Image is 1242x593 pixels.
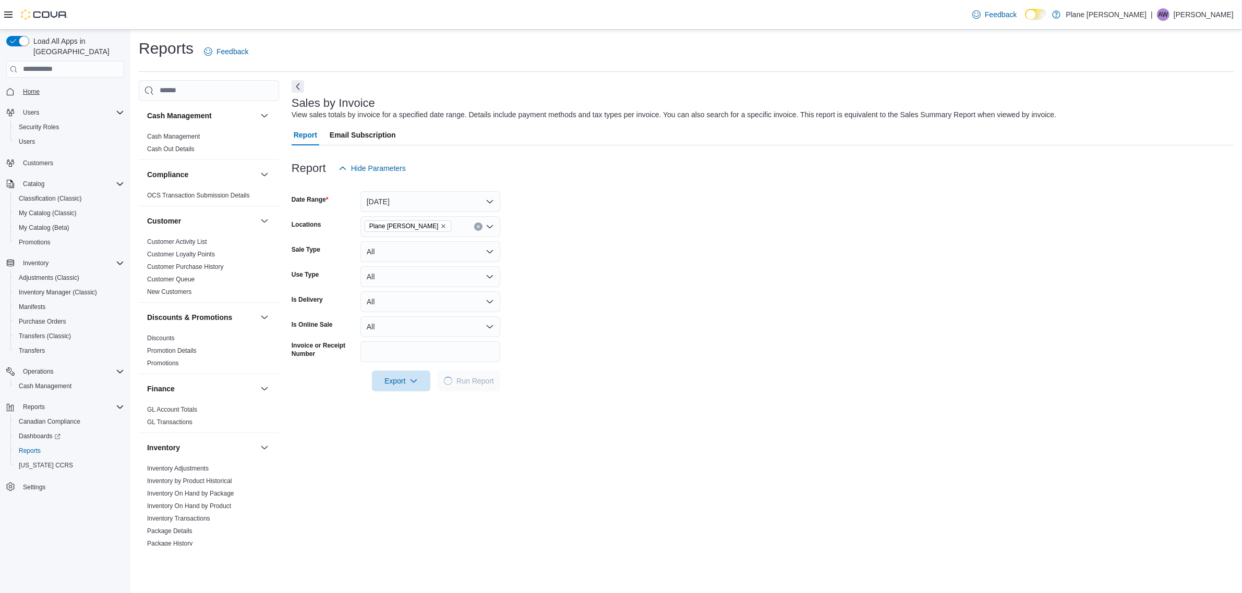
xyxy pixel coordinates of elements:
button: Reports [10,443,128,458]
a: Customer Loyalty Points [147,251,215,258]
button: Inventory [2,256,128,270]
button: Export [372,370,430,391]
span: Purchase Orders [19,317,66,326]
button: Users [19,106,43,119]
a: Customer Purchase History [147,263,224,270]
button: Transfers [10,343,128,358]
span: Inventory Manager (Classic) [15,286,124,299]
div: Discounts & Promotions [139,332,279,374]
a: Cash Management [147,133,200,140]
h1: Reports [139,38,194,59]
span: Washington CCRS [15,459,124,472]
span: Adjustments (Classic) [19,274,79,282]
span: Operations [23,367,54,376]
a: Inventory by Product Historical [147,477,232,485]
label: Locations [292,220,321,229]
a: Feedback [200,41,252,62]
a: Discounts [147,335,175,342]
a: My Catalog (Classic) [15,207,81,219]
p: | [1151,8,1153,21]
label: Is Online Sale [292,320,333,329]
h3: Finance [147,384,175,394]
p: [PERSON_NAME] [1174,8,1234,21]
a: [US_STATE] CCRS [15,459,77,472]
span: Load All Apps in [GEOGRAPHIC_DATA] [29,36,124,57]
span: Transfers [15,344,124,357]
span: New Customers [147,288,191,296]
button: Users [10,134,128,149]
a: Purchase Orders [15,315,70,328]
span: Loading [443,376,453,386]
span: Catalog [23,180,44,188]
a: Settings [19,481,50,493]
button: All [360,241,500,262]
button: Inventory [147,442,256,453]
span: Cash Management [19,382,71,390]
span: Users [23,108,39,117]
span: Inventory Manager (Classic) [19,288,97,296]
span: Inventory by Product Historical [147,477,232,485]
a: Package History [147,540,192,547]
span: Inventory [19,257,124,269]
button: All [360,266,500,287]
a: Customer Activity List [147,238,207,245]
button: Manifests [10,300,128,314]
button: LoadingRun Report [438,370,500,391]
span: My Catalog (Beta) [19,224,69,232]
button: Canadian Compliance [10,414,128,429]
button: Finance [258,382,271,395]
button: Inventory [258,441,271,454]
a: Promotions [147,360,179,367]
span: Classification (Classic) [15,192,124,205]
a: Reports [15,444,45,457]
button: Discounts & Promotions [147,312,256,323]
span: Export [378,370,424,391]
span: Customer Queue [147,275,195,283]
span: Home [23,88,40,96]
span: Promotions [15,236,124,249]
a: Promotion Details [147,347,197,354]
span: Users [19,138,35,146]
button: Cash Management [10,379,128,393]
button: [DATE] [360,191,500,212]
span: Cash Out Details [147,145,195,153]
span: AW [1158,8,1168,21]
span: Hide Parameters [351,163,406,174]
button: Adjustments (Classic) [10,270,128,285]
div: Finance [139,403,279,433]
span: Canadian Compliance [15,415,124,428]
span: Dashboards [15,430,124,442]
span: Plane [PERSON_NAME] [369,221,439,231]
span: Plane Jane Cannabis [365,220,452,232]
button: Security Roles [10,120,128,134]
button: Customers [2,155,128,170]
span: Catalog [19,178,124,190]
a: Dashboards [15,430,65,442]
label: Invoice or Receipt Number [292,341,356,358]
span: Security Roles [15,121,124,133]
span: My Catalog (Classic) [19,209,77,217]
span: Inventory On Hand by Product [147,502,231,510]
span: Manifests [19,303,45,311]
a: Dashboards [10,429,128,443]
span: Operations [19,365,124,378]
h3: Cash Management [147,110,212,121]
button: Customer [147,216,256,226]
a: Package Details [147,527,192,535]
span: Cash Management [147,132,200,141]
a: Inventory Adjustments [147,465,209,472]
button: Cash Management [258,109,271,122]
span: Discounts [147,334,175,342]
span: Users [15,135,124,148]
a: Canadian Compliance [15,415,85,428]
button: Home [2,84,128,99]
button: Transfers (Classic) [10,329,128,343]
button: My Catalog (Beta) [10,220,128,235]
a: Customer Queue [147,276,195,283]
button: My Catalog (Classic) [10,206,128,220]
span: Run Report [456,376,494,386]
label: Sale Type [292,245,320,254]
